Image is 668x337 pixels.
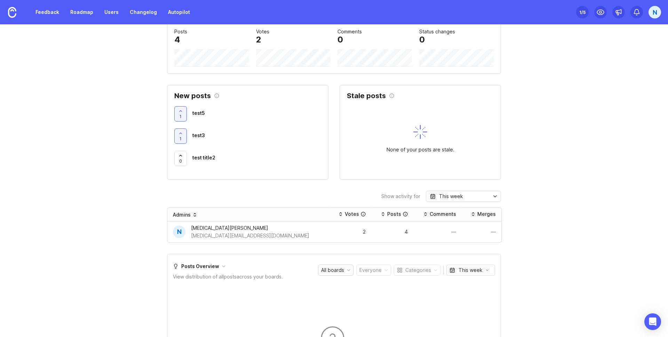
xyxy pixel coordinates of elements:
[192,155,215,160] span: test title2
[174,128,187,144] button: 1
[459,266,483,274] div: This week
[345,211,359,218] div: Votes
[173,273,283,281] div: View distribution of all posts across your boards.
[192,132,205,138] span: test3
[387,211,401,218] div: Posts
[173,262,219,270] div: Posts Overview
[31,6,63,18] a: Feedback
[490,194,501,199] svg: toggle icon
[180,136,182,142] span: 1
[174,106,187,122] button: 1
[256,28,269,36] div: Votes
[192,132,321,141] a: test3
[192,110,205,116] span: test5
[337,28,362,36] div: Comments
[381,194,420,199] div: Show activity for
[191,224,309,232] div: [MEDICAL_DATA][PERSON_NAME]
[335,229,366,234] div: 2
[174,28,187,36] div: Posts
[174,151,187,166] button: 0
[644,313,661,330] div: Open Intercom Messenger
[405,266,431,274] div: Categories
[191,232,309,240] div: [MEDICAL_DATA][EMAIL_ADDRESS][DOMAIN_NAME]
[337,36,343,44] div: 0
[430,211,456,218] div: Comments
[8,7,16,18] img: Canny Home
[483,267,492,273] svg: toggle icon
[192,154,321,163] a: test title2
[321,266,344,274] div: All boards
[576,6,589,18] button: 1/5
[579,7,586,17] div: 1 /5
[100,6,123,18] a: Users
[164,6,194,18] a: Autopilot
[174,92,211,99] h2: New posts
[179,158,182,164] span: 0
[467,229,496,234] div: —
[126,6,161,18] a: Changelog
[649,6,661,18] button: N
[66,6,97,18] a: Roadmap
[192,109,321,119] a: test5
[347,92,386,99] h2: Stale posts
[419,36,425,44] div: 0
[419,229,456,234] div: —
[477,211,496,218] div: Merges
[256,36,261,44] div: 2
[439,193,463,200] div: This week
[359,266,382,274] div: Everyone
[173,211,191,218] div: Admins
[387,146,454,154] div: None of your posts are stale.
[413,125,427,139] img: svg+xml;base64,PHN2ZyB3aWR0aD0iNDAiIGhlaWdodD0iNDAiIGZpbGw9Im5vbmUiIHhtbG5zPSJodHRwOi8vd3d3LnczLm...
[173,226,185,238] div: N
[174,36,180,44] div: 4
[377,229,408,234] div: 4
[180,113,182,119] span: 1
[419,28,455,36] div: Status changes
